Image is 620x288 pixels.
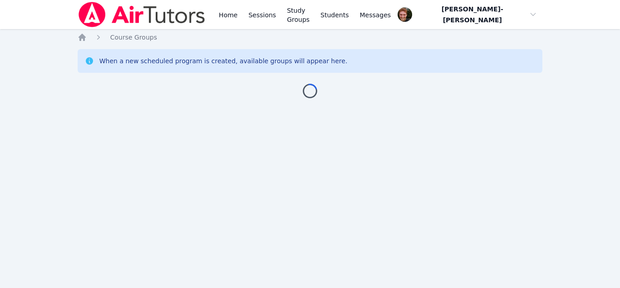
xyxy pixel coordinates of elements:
[360,10,391,20] span: Messages
[78,33,543,42] nav: Breadcrumb
[78,2,206,27] img: Air Tutors
[99,56,348,66] div: When a new scheduled program is created, available groups will appear here.
[110,34,157,41] span: Course Groups
[110,33,157,42] a: Course Groups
